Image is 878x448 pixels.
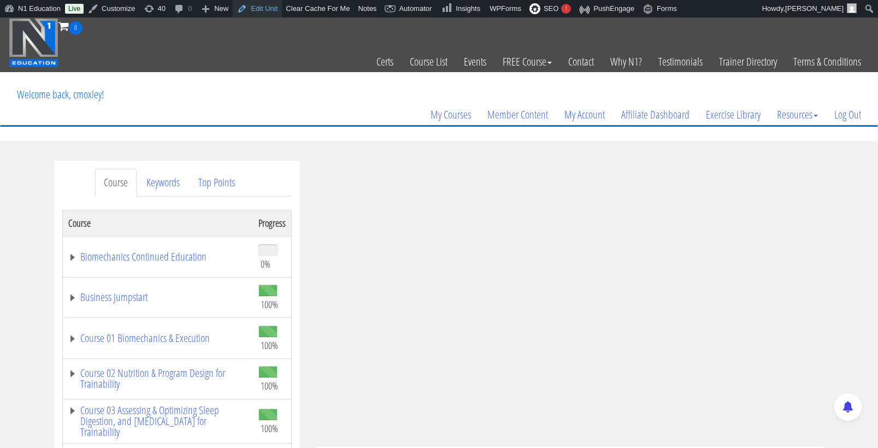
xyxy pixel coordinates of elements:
a: Biomechanics Continued Education [68,251,248,262]
a: Testimonials [650,35,711,89]
img: n1-education [9,18,58,67]
th: Progress [253,210,292,236]
a: FREE Course [494,35,560,89]
a: Certs [368,35,402,89]
th: Course [62,210,253,236]
a: My Courses [422,89,479,141]
a: Live [65,4,84,14]
a: Resources [769,89,826,141]
a: Course [95,169,137,197]
span: 100% [261,339,278,351]
a: Business Jumpstart [68,292,248,303]
span: 100% [261,298,278,310]
a: Events [456,35,494,89]
a: Trainer Directory [711,35,785,89]
span: Insights [456,4,480,13]
span: 100% [261,422,278,434]
a: 0 [58,19,83,33]
span: SEO [544,4,558,13]
a: Log Out [826,89,869,141]
span: [PERSON_NAME] [785,4,844,13]
a: Exercise Library [698,89,769,141]
a: My Account [556,89,613,141]
span: 0% [261,258,270,270]
a: Course 01 Biomechanics & Execution [68,333,248,344]
a: Top Points [190,169,244,197]
a: Keywords [138,169,188,197]
a: Member Content [479,89,556,141]
a: Affiliate Dashboard [613,89,698,141]
a: Why N1? [602,35,650,89]
span: 0 [69,21,83,35]
a: Contact [560,35,602,89]
a: Terms & Conditions [785,35,869,89]
p: Welcome back, cmoxley! [9,73,112,116]
div: ! [561,4,571,14]
span: 100% [261,380,278,392]
a: Course List [402,35,456,89]
a: Course 02 Nutrition & Program Design for Trainability [68,368,248,390]
a: Course 03 Assessing & Optimizing Sleep Digestion, and [MEDICAL_DATA] for Trainability [68,405,248,438]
